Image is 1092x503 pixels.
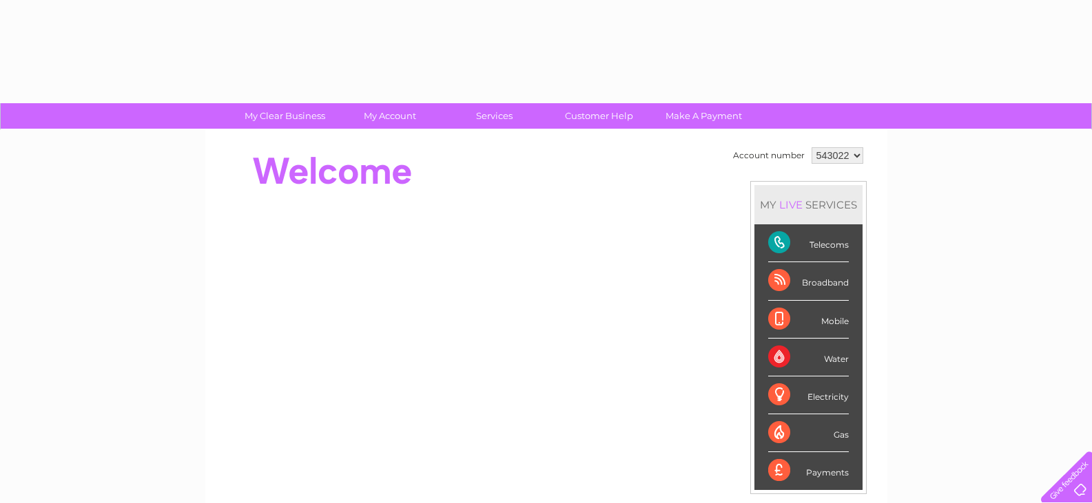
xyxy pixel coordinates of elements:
[754,185,863,224] div: MY SERVICES
[730,144,808,167] td: Account number
[768,262,849,300] div: Broadband
[542,103,656,129] a: Customer Help
[768,224,849,262] div: Telecoms
[768,301,849,339] div: Mobile
[768,376,849,414] div: Electricity
[768,414,849,452] div: Gas
[437,103,551,129] a: Services
[228,103,342,129] a: My Clear Business
[768,452,849,489] div: Payments
[768,339,849,376] div: Water
[647,103,761,129] a: Make A Payment
[333,103,446,129] a: My Account
[776,198,805,211] div: LIVE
